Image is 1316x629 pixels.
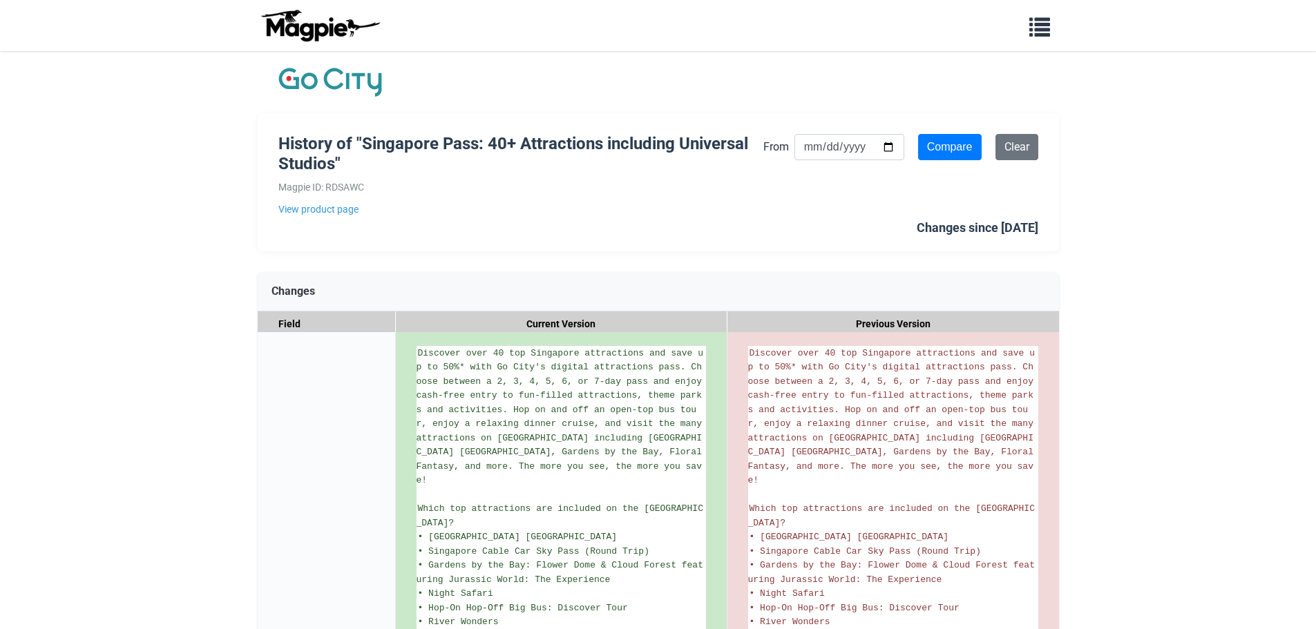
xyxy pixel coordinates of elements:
[418,588,493,599] span: • Night Safari
[763,138,789,156] label: From
[278,180,763,195] div: Magpie ID: RDSAWC
[727,311,1059,337] div: Previous Version
[748,560,1035,585] span: • Gardens by the Bay: Flower Dome & Cloud Forest featuring Jurassic World: The Experience
[750,588,825,599] span: • Night Safari
[995,134,1038,160] a: Clear
[748,348,1039,486] span: Discover over 40 top Singapore attractions and save up to 50%* with Go City's digital attractions...
[258,9,382,42] img: logo-ab69f6fb50320c5b225c76a69d11143b.png
[750,617,830,627] span: • River Wonders
[418,603,628,613] span: • Hop-On Hop-Off Big Bus: Discover Tour
[418,546,649,557] span: • Singapore Cable Car Sky Pass (Round Trip)
[258,272,1059,311] div: Changes
[417,348,707,486] span: Discover over 40 top Singapore attractions and save up to 50%* with Go City's digital attractions...
[750,546,981,557] span: • Singapore Cable Car Sky Pass (Round Trip)
[918,134,982,160] input: Compare
[418,532,618,542] span: • [GEOGRAPHIC_DATA] [GEOGRAPHIC_DATA]
[748,503,1035,528] span: Which top attractions are included on the [GEOGRAPHIC_DATA]?
[418,617,499,627] span: • River Wonders
[417,560,703,585] span: • Gardens by the Bay: Flower Dome & Cloud Forest featuring Jurassic World: The Experience
[750,532,949,542] span: • [GEOGRAPHIC_DATA] [GEOGRAPHIC_DATA]
[258,311,396,337] div: Field
[417,503,703,528] span: Which top attractions are included on the [GEOGRAPHIC_DATA]?
[278,202,763,217] a: View product page
[917,218,1038,238] div: Changes since [DATE]
[278,65,382,99] img: Company Logo
[278,134,763,174] h1: History of "Singapore Pass: 40+ Attractions including Universal Studios"
[750,603,960,613] span: • Hop-On Hop-Off Big Bus: Discover Tour
[396,311,727,337] div: Current Version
